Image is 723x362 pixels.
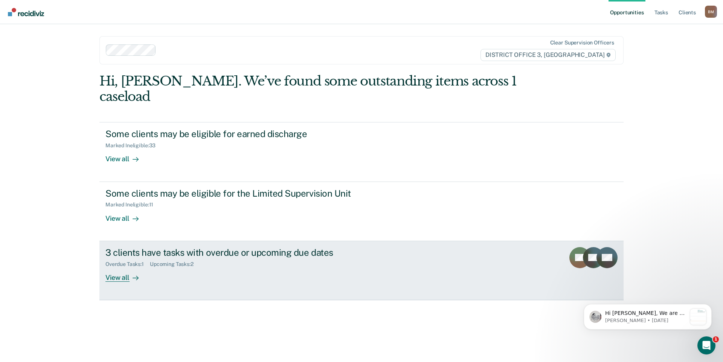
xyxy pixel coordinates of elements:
[105,149,148,163] div: View all
[105,267,148,282] div: View all
[697,336,715,354] iframe: Intercom live chat
[105,142,162,149] div: Marked Ineligible : 33
[550,40,614,46] div: Clear supervision officers
[150,261,200,267] div: Upcoming Tasks : 2
[705,6,717,18] div: B M
[105,261,150,267] div: Overdue Tasks : 1
[33,21,114,214] span: Hi [PERSON_NAME], We are so excited to announce a brand new feature: AI case note search! 📣 Findi...
[572,289,723,342] iframe: Intercom notifications message
[8,8,44,16] img: Recidiviz
[105,247,370,258] div: 3 clients have tasks with overdue or upcoming due dates
[99,182,624,241] a: Some clients may be eligible for the Limited Supervision UnitMarked Ineligible:11View all
[99,122,624,182] a: Some clients may be eligible for earned dischargeMarked Ineligible:33View all
[99,73,519,104] div: Hi, [PERSON_NAME]. We’ve found some outstanding items across 1 caseload
[105,202,159,208] div: Marked Ineligible : 11
[105,208,148,223] div: View all
[105,128,370,139] div: Some clients may be eligible for earned discharge
[105,188,370,199] div: Some clients may be eligible for the Limited Supervision Unit
[33,28,114,35] p: Message from Kim, sent 1w ago
[480,49,616,61] span: DISTRICT OFFICE 3, [GEOGRAPHIC_DATA]
[99,241,624,300] a: 3 clients have tasks with overdue or upcoming due datesOverdue Tasks:1Upcoming Tasks:2View all
[705,6,717,18] button: Profile dropdown button
[713,336,719,342] span: 1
